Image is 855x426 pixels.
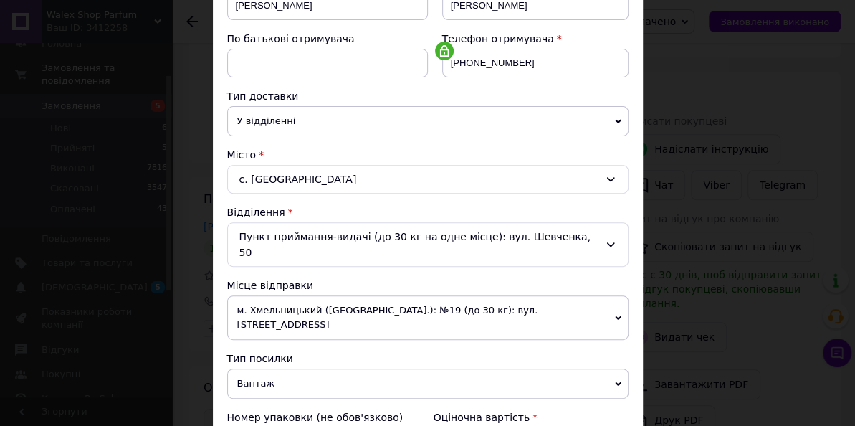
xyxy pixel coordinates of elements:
input: +380 [442,49,629,77]
span: Телефон отримувача [442,33,554,44]
span: м. Хмельницький ([GEOGRAPHIC_DATA].): №19 (до 30 кг): вул. [STREET_ADDRESS] [227,295,629,340]
span: По батькові отримувача [227,33,355,44]
span: У відділенні [227,106,629,136]
div: Місто [227,148,629,162]
div: Номер упаковки (не обов'язково) [227,410,422,425]
div: Оціночна вартість [434,410,629,425]
div: Пункт приймання-видачі (до 30 кг на одне місце): вул. Шевченка, 50 [227,222,629,267]
span: Місце відправки [227,280,314,291]
div: Відділення [227,205,629,219]
span: Вантаж [227,369,629,399]
span: Тип посилки [227,353,293,364]
span: Тип доставки [227,90,299,102]
div: с. [GEOGRAPHIC_DATA] [227,165,629,194]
